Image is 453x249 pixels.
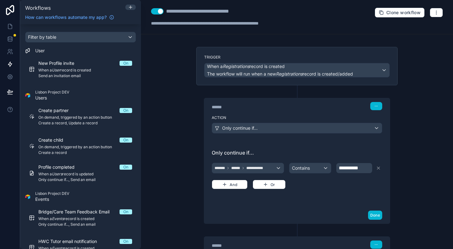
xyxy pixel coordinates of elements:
span: Only continue if... [212,149,382,156]
span: When a record is created [207,63,285,70]
label: Trigger [204,55,390,60]
em: Registrations [223,64,249,69]
span: How can workflows automate my app? [25,14,107,20]
span: Clone workflow [386,10,421,15]
em: Registrations [276,71,303,76]
button: Done [368,211,382,220]
button: When aRegistrationsrecord is createdThe workflow will run when a newRegistrationsrecord is create... [204,63,390,77]
button: Only continue if... [212,123,382,133]
button: Or [253,180,286,189]
label: Action [212,115,382,120]
button: Contains [289,163,331,173]
button: Clone workflow [375,8,425,18]
span: Contains [292,165,310,171]
span: Workflows [25,5,51,11]
a: How can workflows automate my app? [23,14,117,20]
span: The workflow will run when a new record is created/added [207,71,353,76]
span: Only continue if... [222,125,258,131]
button: And [212,180,248,189]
